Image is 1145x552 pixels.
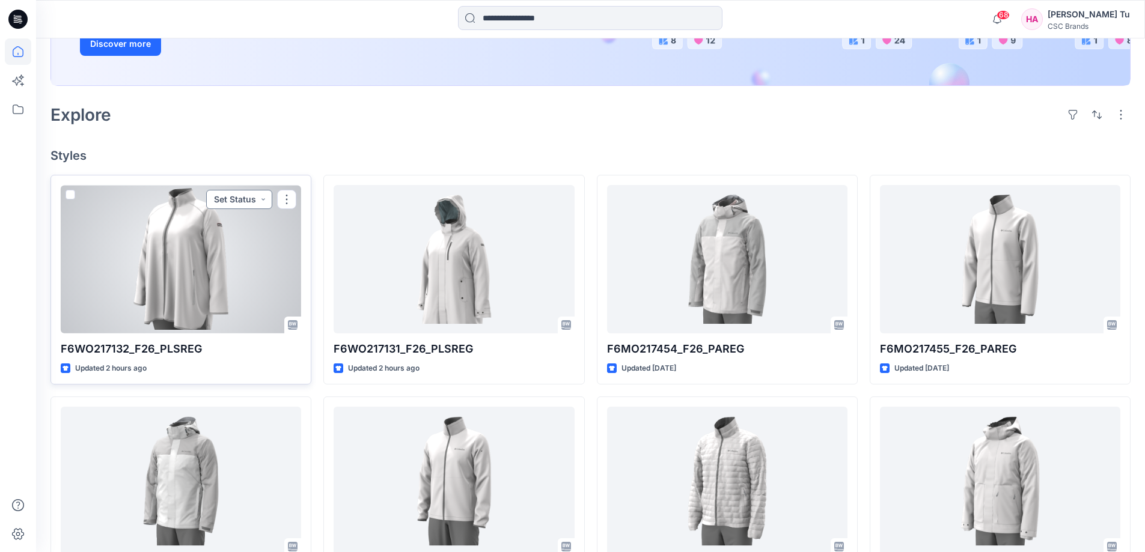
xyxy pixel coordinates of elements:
[607,341,847,357] p: F6MO217454_F26_PAREG
[61,341,301,357] p: F6WO217132_F26_PLSREG
[50,148,1131,163] h4: Styles
[50,105,111,124] h2: Explore
[334,341,574,357] p: F6WO217131_F26_PLSREG
[621,362,676,375] p: Updated [DATE]
[1021,8,1043,30] div: HA
[80,32,161,56] button: Discover more
[997,10,1010,20] span: 68
[1048,7,1130,22] div: [PERSON_NAME] Tu
[80,32,350,56] a: Discover more
[61,185,301,333] a: F6WO217132_F26_PLSREG
[894,362,949,375] p: Updated [DATE]
[75,362,147,375] p: Updated 2 hours ago
[880,341,1120,357] p: F6MO217455_F26_PAREG
[334,185,574,333] a: F6WO217131_F26_PLSREG
[880,185,1120,333] a: F6MO217455_F26_PAREG
[348,362,420,375] p: Updated 2 hours ago
[607,185,847,333] a: F6MO217454_F26_PAREG
[1048,22,1130,31] div: CSC Brands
